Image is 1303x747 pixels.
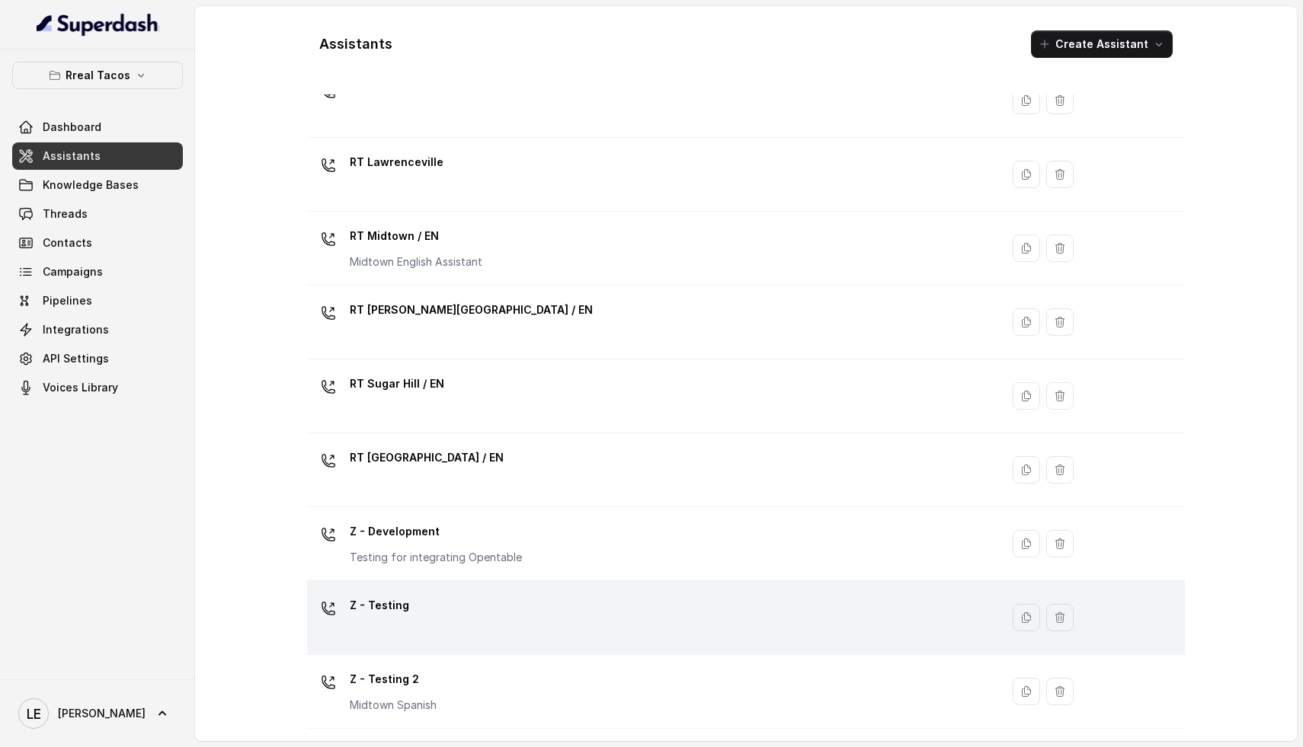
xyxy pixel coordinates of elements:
p: RT Sugar Hill / EN [350,372,444,396]
a: Campaigns [12,258,183,286]
button: Rreal Tacos [12,62,183,89]
p: Z - Development [350,519,522,544]
span: Threads [43,206,88,222]
span: Knowledge Bases [43,177,139,193]
p: RT Lawrenceville [350,150,443,174]
span: Assistants [43,148,101,164]
a: Dashboard [12,113,183,141]
a: API Settings [12,345,183,372]
p: Z - Testing [350,593,409,618]
p: Rreal Tacos [66,66,130,85]
a: Integrations [12,316,183,343]
button: Create Assistant [1031,30,1173,58]
a: Assistants [12,142,183,170]
a: Pipelines [12,287,183,314]
span: Contacts [43,235,92,251]
p: RT Midtown / EN [350,224,482,248]
span: Dashboard [43,120,101,135]
img: light.svg [37,12,159,37]
a: [PERSON_NAME] [12,692,183,735]
a: Knowledge Bases [12,171,183,199]
h1: Assistants [319,32,392,56]
p: Z - Testing 2 [350,667,437,691]
p: Testing for integrating Opentable [350,550,522,565]
a: Contacts [12,229,183,257]
span: Voices Library [43,380,118,395]
p: Midtown Spanish [350,698,437,713]
p: Midtown English Assistant [350,254,482,270]
p: RT [PERSON_NAME][GEOGRAPHIC_DATA] / EN [350,298,593,322]
span: API Settings [43,351,109,366]
span: Pipelines [43,293,92,308]
text: LE [27,706,41,722]
a: Threads [12,200,183,228]
span: Integrations [43,322,109,337]
a: Voices Library [12,374,183,401]
span: [PERSON_NAME] [58,706,146,721]
p: RT [GEOGRAPHIC_DATA] / EN [350,445,504,470]
span: Campaigns [43,264,103,279]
